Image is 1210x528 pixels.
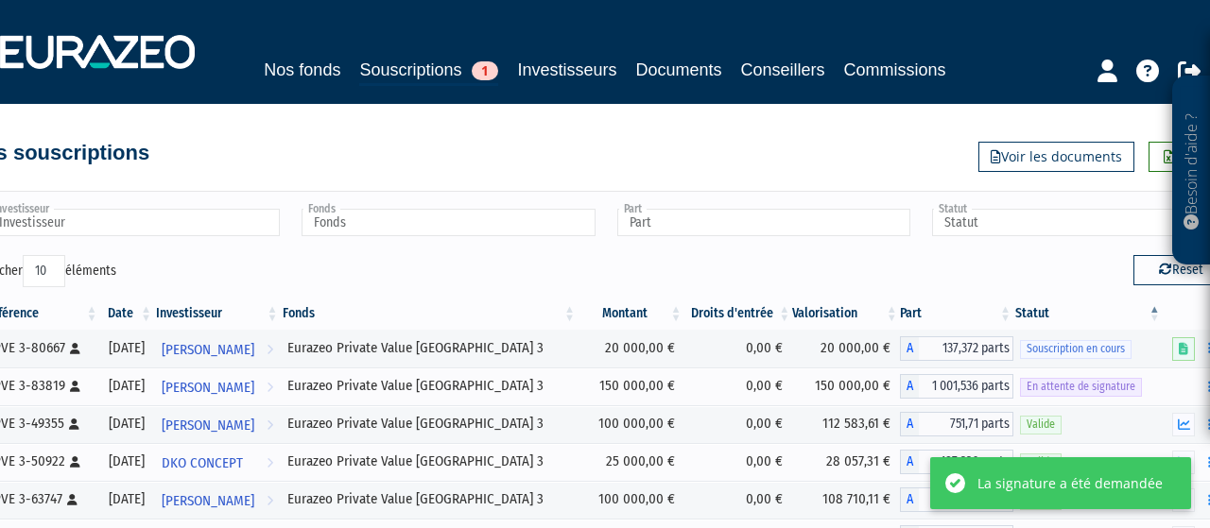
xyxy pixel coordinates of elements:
[154,367,281,405] a: [PERSON_NAME]
[792,443,900,481] td: 28 057,31 €
[162,446,243,481] span: DKO CONCEPT
[267,484,273,519] i: Voir l'investisseur
[67,494,78,505] i: [Français] Personne physique
[267,370,273,405] i: Voir l'investisseur
[919,374,1013,399] span: 1 001,536 parts
[162,370,254,405] span: [PERSON_NAME]
[1020,340,1132,358] span: Souscription en cours
[900,336,1013,361] div: A - Eurazeo Private Value Europe 3
[900,374,919,399] span: A
[154,481,281,519] a: [PERSON_NAME]
[578,443,684,481] td: 25 000,00 €
[267,446,273,481] i: Voir l'investisseur
[792,405,900,443] td: 112 583,61 €
[287,414,571,434] div: Eurazeo Private Value [GEOGRAPHIC_DATA] 3
[1020,416,1062,434] span: Valide
[1013,298,1163,330] th: Statut : activer pour trier la colonne par ordre d&eacute;croissant
[684,298,793,330] th: Droits d'entrée: activer pour trier la colonne par ordre croissant
[900,412,1013,436] div: A - Eurazeo Private Value Europe 3
[1020,453,1062,471] span: Valide
[100,298,154,330] th: Date: activer pour trier la colonne par ordre croissant
[900,450,1013,474] div: A - Eurazeo Private Value Europe 3
[359,57,498,86] a: Souscriptions1
[107,376,147,396] div: [DATE]
[69,418,79,430] i: [Français] Personne physique
[900,487,919,512] span: A
[281,298,578,330] th: Fonds: activer pour trier la colonne par ordre croissant
[919,336,1013,361] span: 137,372 parts
[900,450,919,474] span: A
[900,336,919,361] span: A
[162,484,254,519] span: [PERSON_NAME]
[844,57,946,83] a: Commissions
[792,330,900,367] td: 20 000,00 €
[70,343,80,354] i: [Français] Personne physique
[267,408,273,443] i: Voir l'investisseur
[741,57,825,83] a: Conseillers
[107,414,147,434] div: [DATE]
[162,332,254,367] span: [PERSON_NAME]
[919,412,1013,436] span: 751,71 parts
[264,57,340,83] a: Nos fonds
[900,487,1013,512] div: A - Eurazeo Private Value Europe 3
[978,142,1134,172] a: Voir les documents
[792,298,900,330] th: Valorisation: activer pour trier la colonne par ordre croissant
[919,487,1013,512] span: 725,847 parts
[684,443,793,481] td: 0,00 €
[1020,378,1142,396] span: En attente de signature
[578,405,684,443] td: 100 000,00 €
[287,338,571,358] div: Eurazeo Private Value [GEOGRAPHIC_DATA] 3
[517,57,616,83] a: Investisseurs
[578,330,684,367] td: 20 000,00 €
[792,367,900,405] td: 150 000,00 €
[287,451,571,471] div: Eurazeo Private Value [GEOGRAPHIC_DATA] 3
[792,481,900,519] td: 108 710,11 €
[684,367,793,405] td: 0,00 €
[154,443,281,481] a: DKO CONCEPT
[900,374,1013,399] div: A - Eurazeo Private Value Europe 3
[684,330,793,367] td: 0,00 €
[70,456,80,468] i: [Français] Personne physique
[919,450,1013,474] span: 187,336 parts
[154,298,281,330] th: Investisseur: activer pour trier la colonne par ordre croissant
[684,481,793,519] td: 0,00 €
[578,298,684,330] th: Montant: activer pour trier la colonne par ordre croissant
[267,332,273,367] i: Voir l'investisseur
[107,489,147,509] div: [DATE]
[287,376,571,396] div: Eurazeo Private Value [GEOGRAPHIC_DATA] 3
[472,61,498,80] span: 1
[70,381,80,392] i: [Français] Personne physique
[1181,86,1202,256] p: Besoin d'aide ?
[23,255,65,287] select: Afficheréléments
[684,405,793,443] td: 0,00 €
[154,330,281,367] a: [PERSON_NAME]
[107,338,147,358] div: [DATE]
[162,408,254,443] span: [PERSON_NAME]
[287,489,571,509] div: Eurazeo Private Value [GEOGRAPHIC_DATA] 3
[636,57,722,83] a: Documents
[578,481,684,519] td: 100 000,00 €
[578,367,684,405] td: 150 000,00 €
[977,473,1163,493] div: La signature a été demandée
[154,405,281,443] a: [PERSON_NAME]
[900,298,1013,330] th: Part: activer pour trier la colonne par ordre croissant
[107,451,147,471] div: [DATE]
[900,412,919,436] span: A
